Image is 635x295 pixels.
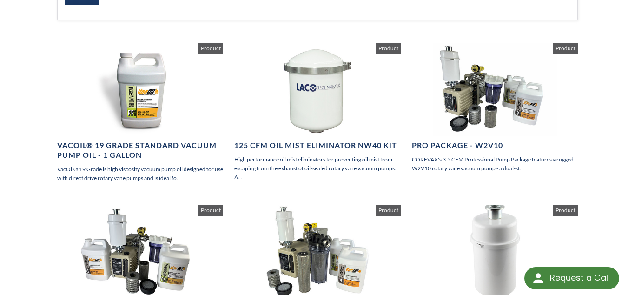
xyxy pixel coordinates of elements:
[234,43,400,182] a: 125 CFM Oil Mist Eliminator NW40 Kit High performance oil mist eliminators for preventing oil mis...
[412,141,578,150] h4: Pro Package - W2V10
[57,43,223,182] a: VACOIL® 19 Grade Standard Vacuum Pump Oil - 1 Gallon VacOil® 19 Grade is high viscosity vacuum pu...
[198,205,223,216] span: Product
[376,43,401,54] span: Product
[412,155,578,173] p: COREVAX's 3.5 CFM Professional Pump Package features a rugged W2V10 rotary vane vacuum pump - a d...
[550,267,610,288] div: Request a Call
[234,141,400,150] h4: 125 CFM Oil Mist Eliminator NW40 Kit
[412,43,578,173] a: Pro Package - W2V10 COREVAX's 3.5 CFM Professional Pump Package features a rugged W2V10 rotary va...
[531,271,546,286] img: round button
[553,43,578,54] span: Product
[57,165,223,182] p: VacOil® 19 Grade is high viscosity vacuum pump oil designed for use with direct drive rotary vane...
[524,267,619,289] div: Request a Call
[376,205,401,216] span: Product
[234,155,400,182] p: High performance oil mist eliminators for preventing oil mist from escaping from the exhaust of o...
[57,141,223,160] h4: VACOIL® 19 Grade Standard Vacuum Pump Oil - 1 Gallon
[553,205,578,216] span: Product
[198,43,223,54] span: Product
